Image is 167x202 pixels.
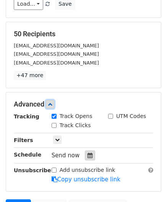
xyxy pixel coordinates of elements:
small: [EMAIL_ADDRESS][DOMAIN_NAME] [14,43,99,48]
span: Send now [52,152,80,159]
strong: Filters [14,137,33,143]
strong: Tracking [14,113,39,120]
a: +47 more [14,71,46,80]
h5: 50 Recipients [14,30,153,38]
strong: Unsubscribe [14,167,51,173]
a: Copy unsubscribe link [52,176,120,183]
label: Track Opens [60,112,92,120]
small: [EMAIL_ADDRESS][DOMAIN_NAME] [14,60,99,66]
label: Add unsubscribe link [60,166,115,174]
label: UTM Codes [116,112,146,120]
h5: Advanced [14,100,153,108]
iframe: Chat Widget [129,165,167,202]
strong: Schedule [14,152,41,158]
small: [EMAIL_ADDRESS][DOMAIN_NAME] [14,51,99,57]
label: Track Clicks [60,121,91,129]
